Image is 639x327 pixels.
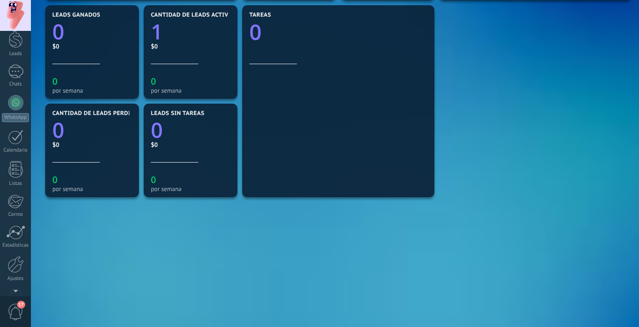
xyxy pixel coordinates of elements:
[2,81,29,87] div: Chats
[52,110,143,117] span: Cantidad de leads perdidos
[249,12,271,19] span: Tareas
[151,115,163,144] text: 0
[151,17,163,46] text: 1
[2,147,29,154] div: Calendario
[151,173,156,186] text: 0
[52,17,132,46] a: 0
[151,141,230,149] div: $0
[2,113,29,122] div: WhatsApp
[151,87,230,94] div: por semana
[2,276,29,282] div: Ajustes
[52,75,58,87] text: 0
[151,12,236,19] span: Cantidad de leads activos
[17,301,25,308] span: 17
[2,181,29,187] div: Listas
[2,212,29,218] div: Correo
[52,141,132,149] div: $0
[249,18,262,47] text: 0
[151,17,230,46] a: 1
[2,242,29,249] div: Estadísticas
[52,173,58,186] text: 0
[151,42,230,50] div: $0
[2,51,29,57] div: Leads
[151,185,230,192] div: por semana
[52,87,132,94] div: por semana
[52,115,64,144] text: 0
[52,115,132,144] a: 0
[52,12,100,19] span: Leads ganados
[52,42,132,50] div: $0
[249,18,427,47] a: 0
[151,75,156,87] text: 0
[52,185,132,192] div: por semana
[52,17,64,46] text: 0
[151,115,230,144] a: 0
[151,110,204,117] span: Leads sin tareas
